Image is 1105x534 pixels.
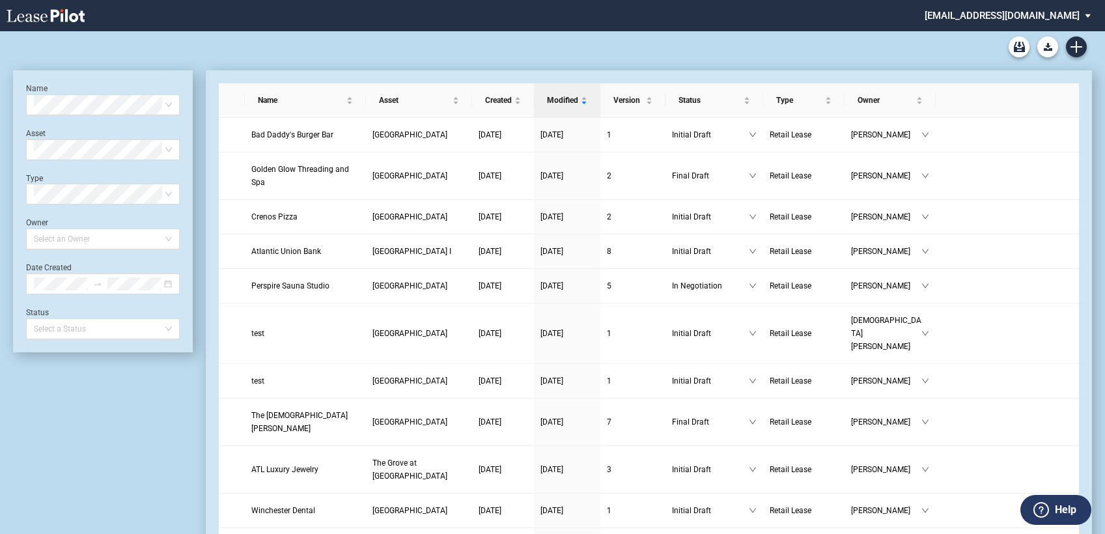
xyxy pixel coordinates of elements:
[251,506,315,515] span: Winchester Dental
[26,84,48,93] label: Name
[26,129,46,138] label: Asset
[776,94,822,107] span: Type
[607,279,659,292] a: 5
[479,327,527,340] a: [DATE]
[534,83,600,118] th: Modified
[607,463,659,476] a: 3
[858,94,914,107] span: Owner
[251,247,321,256] span: Atlantic Union Bank
[26,218,48,227] label: Owner
[372,281,447,290] span: Park West Village II
[749,330,757,337] span: down
[607,329,611,338] span: 1
[665,83,763,118] th: Status
[540,245,594,258] a: [DATE]
[1009,36,1029,57] a: Archive
[1066,36,1087,57] a: Create new document
[372,374,466,387] a: [GEOGRAPHIC_DATA]
[540,210,594,223] a: [DATE]
[672,128,749,141] span: Initial Draft
[372,506,447,515] span: Waterloo Crossing
[770,245,838,258] a: Retail Lease
[540,417,563,427] span: [DATE]
[770,415,838,429] a: Retail Lease
[251,165,349,187] span: Golden Glow Threading and Spa
[251,130,333,139] span: Bad Daddy's Burger Bar
[372,327,466,340] a: [GEOGRAPHIC_DATA]
[607,327,659,340] a: 1
[770,374,838,387] a: Retail Lease
[479,504,527,517] a: [DATE]
[921,377,929,385] span: down
[479,247,501,256] span: [DATE]
[770,506,811,515] span: Retail Lease
[485,94,512,107] span: Created
[479,465,501,474] span: [DATE]
[472,83,534,118] th: Created
[749,418,757,426] span: down
[251,463,359,476] a: ATL Luxury Jewelry
[607,128,659,141] a: 1
[770,463,838,476] a: Retail Lease
[770,376,811,386] span: Retail Lease
[540,327,594,340] a: [DATE]
[921,507,929,514] span: down
[607,210,659,223] a: 2
[672,374,749,387] span: Initial Draft
[251,210,359,223] a: Crenos Pizza
[372,279,466,292] a: [GEOGRAPHIC_DATA]
[26,308,49,317] label: Status
[540,247,563,256] span: [DATE]
[607,212,611,221] span: 2
[851,415,921,429] span: [PERSON_NAME]
[678,94,741,107] span: Status
[245,83,366,118] th: Name
[921,172,929,180] span: down
[770,210,838,223] a: Retail Lease
[607,415,659,429] a: 7
[479,210,527,223] a: [DATE]
[540,415,594,429] a: [DATE]
[479,376,501,386] span: [DATE]
[251,409,359,435] a: The [DEMOGRAPHIC_DATA][PERSON_NAME]
[921,466,929,473] span: down
[770,465,811,474] span: Retail Lease
[770,329,811,338] span: Retail Lease
[540,463,594,476] a: [DATE]
[479,245,527,258] a: [DATE]
[770,130,811,139] span: Retail Lease
[607,171,611,180] span: 2
[770,417,811,427] span: Retail Lease
[607,417,611,427] span: 7
[749,213,757,221] span: down
[372,417,447,427] span: WestPointe Plaza
[26,263,72,272] label: Date Created
[372,245,466,258] a: [GEOGRAPHIC_DATA] I
[851,210,921,223] span: [PERSON_NAME]
[600,83,665,118] th: Version
[540,329,563,338] span: [DATE]
[749,282,757,290] span: down
[607,169,659,182] a: 2
[479,506,501,515] span: [DATE]
[770,504,838,517] a: Retail Lease
[372,329,447,338] span: Park West Village II
[921,213,929,221] span: down
[251,374,359,387] a: test
[607,376,611,386] span: 1
[251,376,264,386] span: test
[607,245,659,258] a: 8
[372,210,466,223] a: [GEOGRAPHIC_DATA]
[607,374,659,387] a: 1
[251,163,359,189] a: Golden Glow Threading and Spa
[607,504,659,517] a: 1
[763,83,845,118] th: Type
[749,172,757,180] span: down
[372,212,447,221] span: Circleville Plaza
[479,281,501,290] span: [DATE]
[251,329,264,338] span: test
[540,376,563,386] span: [DATE]
[251,327,359,340] a: test
[93,279,102,288] span: swap-right
[1020,495,1091,525] button: Help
